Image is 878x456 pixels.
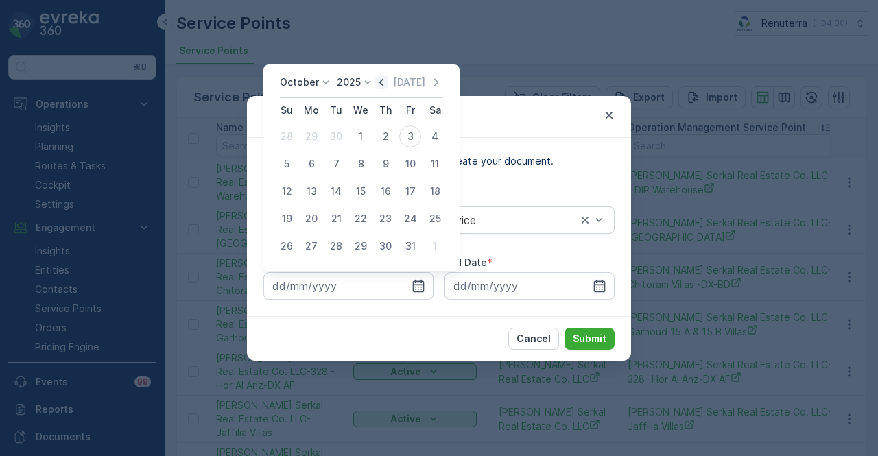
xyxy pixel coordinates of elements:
[350,153,372,175] div: 8
[325,125,347,147] div: 30
[300,235,322,257] div: 27
[276,125,298,147] div: 28
[350,180,372,202] div: 15
[276,180,298,202] div: 12
[424,153,446,175] div: 11
[424,235,446,257] div: 1
[300,208,322,230] div: 20
[424,180,446,202] div: 18
[325,153,347,175] div: 7
[424,125,446,147] div: 4
[423,98,447,123] th: Saturday
[399,235,421,257] div: 31
[573,332,606,346] p: Submit
[280,75,319,89] p: October
[276,235,298,257] div: 26
[263,272,434,300] input: dd/mm/yyyy
[375,153,396,175] div: 9
[350,125,372,147] div: 1
[299,98,324,123] th: Monday
[399,208,421,230] div: 24
[350,208,372,230] div: 22
[325,180,347,202] div: 14
[399,180,421,202] div: 17
[517,332,551,346] p: Cancel
[444,272,615,300] input: dd/mm/yyyy
[565,328,615,350] button: Submit
[276,153,298,175] div: 5
[350,235,372,257] div: 29
[399,153,421,175] div: 10
[375,208,396,230] div: 23
[424,208,446,230] div: 25
[337,75,361,89] p: 2025
[375,235,396,257] div: 30
[324,98,348,123] th: Tuesday
[300,153,322,175] div: 6
[300,125,322,147] div: 29
[393,75,425,89] p: [DATE]
[399,125,421,147] div: 3
[373,98,398,123] th: Thursday
[398,98,423,123] th: Friday
[375,180,396,202] div: 16
[325,208,347,230] div: 21
[325,235,347,257] div: 28
[375,125,396,147] div: 2
[276,208,298,230] div: 19
[274,98,299,123] th: Sunday
[348,98,373,123] th: Wednesday
[300,180,322,202] div: 13
[508,328,559,350] button: Cancel
[444,256,487,268] label: End Date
